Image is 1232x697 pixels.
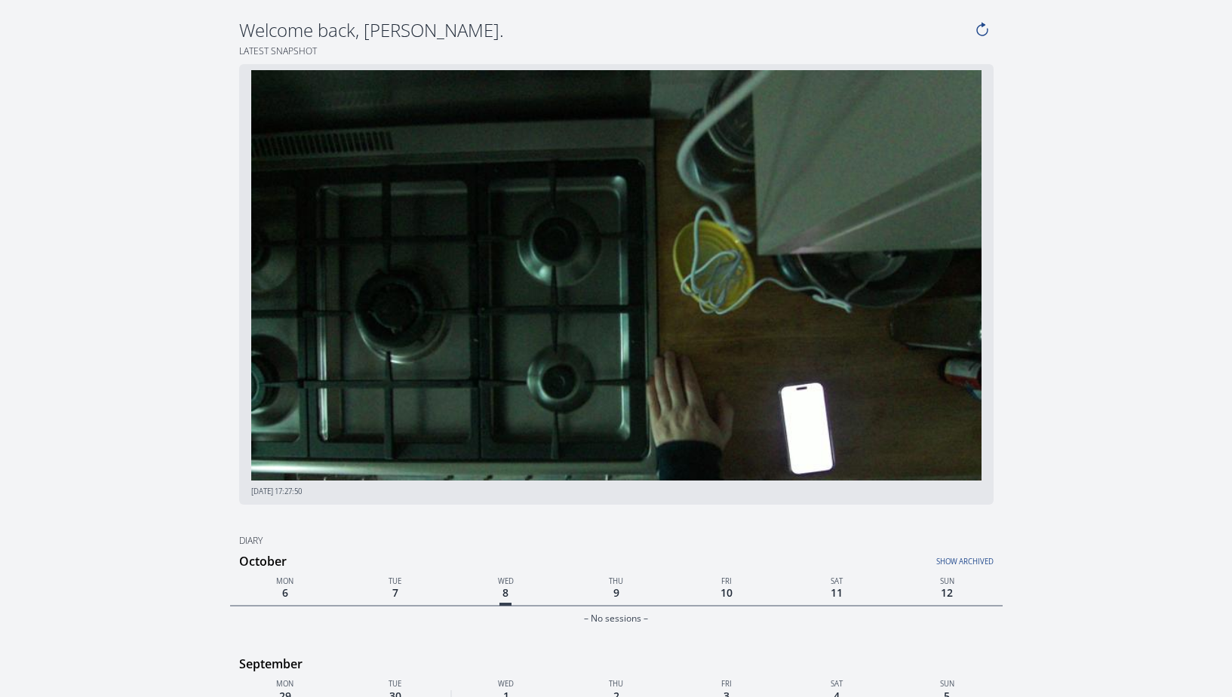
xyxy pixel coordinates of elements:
[340,573,450,587] p: Tue
[561,676,671,689] p: Thu
[230,676,340,689] p: Mon
[938,582,956,603] span: 12
[389,582,401,603] span: 7
[782,676,892,689] p: Sat
[230,535,1003,548] h2: Diary
[279,582,291,603] span: 6
[610,582,622,603] span: 9
[782,573,892,587] p: Sat
[450,676,561,689] p: Wed
[717,582,736,603] span: 10
[736,548,993,567] a: Show archived
[239,18,971,42] h4: Welcome back, [PERSON_NAME].
[239,652,1003,676] h3: September
[499,582,512,606] span: 8
[340,676,450,689] p: Tue
[230,45,1003,58] h2: Latest snapshot
[892,676,1002,689] p: Sun
[230,573,340,587] p: Mon
[239,549,1003,573] h3: October
[671,573,782,587] p: Fri
[450,573,561,587] p: Wed
[671,676,782,689] p: Fri
[230,609,1003,628] div: – No sessions –
[251,487,302,496] span: [DATE] 17:27:50
[892,573,1002,587] p: Sun
[251,70,982,481] img: 20251008172750.jpeg
[561,573,671,587] p: Thu
[828,582,846,603] span: 11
